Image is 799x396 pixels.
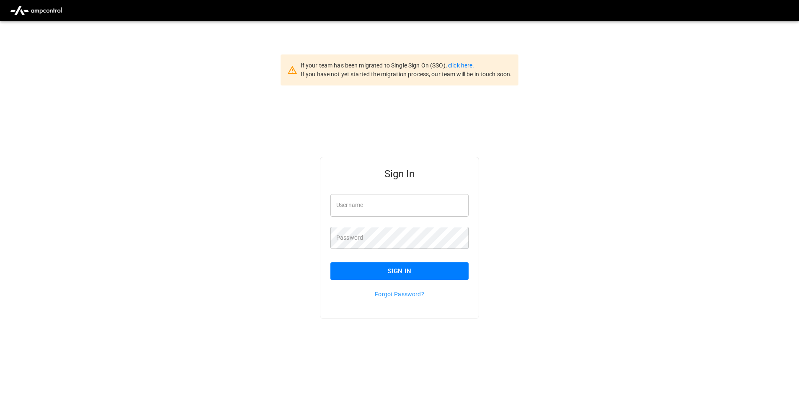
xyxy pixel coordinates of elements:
[7,3,65,18] img: ampcontrol.io logo
[330,262,469,280] button: Sign In
[301,62,448,69] span: If your team has been migrated to Single Sign On (SSO),
[330,167,469,181] h5: Sign In
[448,62,474,69] a: click here.
[301,71,512,78] span: If you have not yet started the migration process, our team will be in touch soon.
[330,290,469,298] p: Forgot Password?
